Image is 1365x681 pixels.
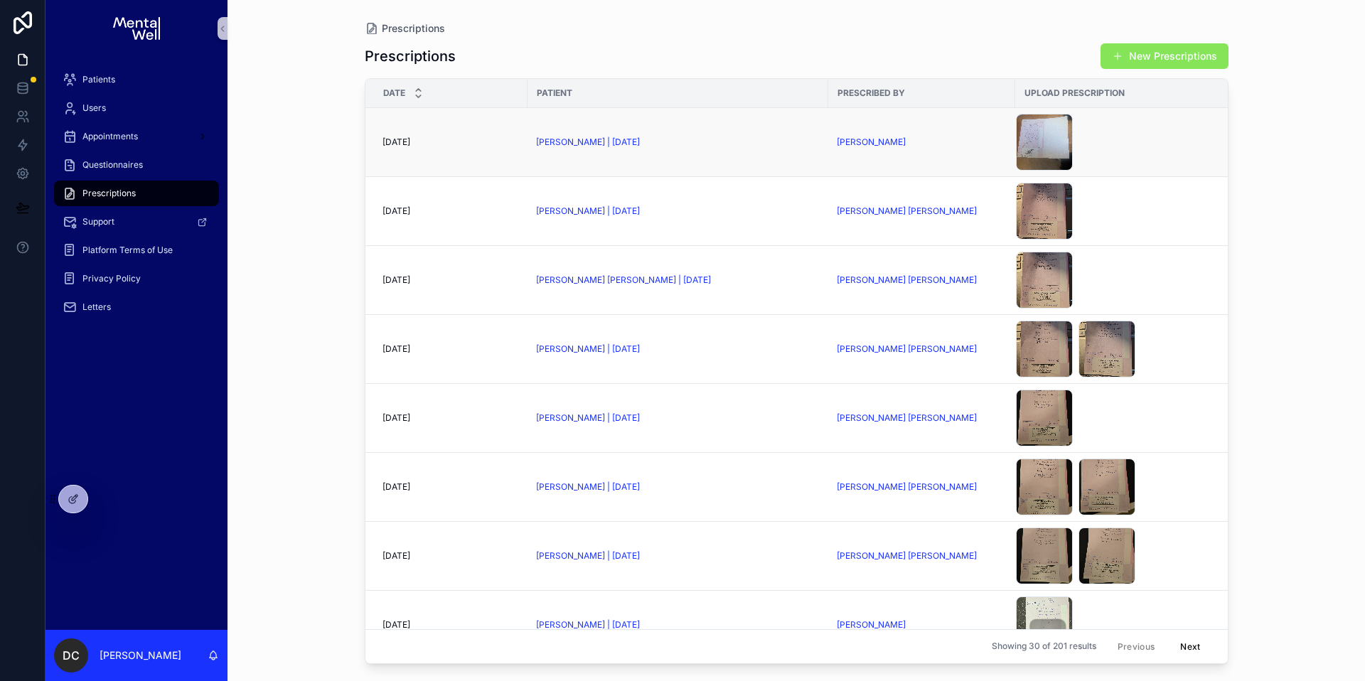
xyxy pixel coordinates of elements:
span: [DATE] [382,550,410,562]
a: [PERSON_NAME] [837,619,1007,631]
a: [PERSON_NAME] [837,619,906,631]
a: [PERSON_NAME] [PERSON_NAME] [837,412,1007,424]
button: New Prescriptions [1101,43,1228,69]
a: [DATE] [382,205,519,217]
a: Platform Terms of Use [54,237,219,263]
span: [DATE] [382,619,410,631]
span: [DATE] [382,481,410,493]
a: [PERSON_NAME] [PERSON_NAME] [837,205,977,217]
a: [PERSON_NAME] | [DATE] [536,205,640,217]
a: [PERSON_NAME] | [DATE] [536,619,820,631]
a: [DATE] [382,481,519,493]
a: [PERSON_NAME] [PERSON_NAME] [837,412,977,424]
span: Prescriptions [382,21,445,36]
a: [PERSON_NAME] [837,136,1007,148]
a: [PERSON_NAME] | [DATE] [536,136,640,148]
a: [PERSON_NAME] | [DATE] [536,550,820,562]
p: [PERSON_NAME] [100,648,181,663]
a: [DATE] [382,619,519,631]
span: Patients [82,74,115,85]
span: Letters [82,301,111,313]
a: [PERSON_NAME] | [DATE] [536,412,820,424]
a: [PERSON_NAME] | [DATE] [536,481,820,493]
span: Platform Terms of Use [82,245,173,256]
a: Questionnaires [54,152,219,178]
span: [DATE] [382,343,410,355]
a: [DATE] [382,136,519,148]
span: Date [383,87,405,99]
span: Prescriptions [82,188,136,199]
a: [PERSON_NAME] | [DATE] [536,136,820,148]
a: [PERSON_NAME] | [DATE] [536,343,820,355]
a: Patients [54,67,219,92]
a: [PERSON_NAME] [PERSON_NAME] [837,481,977,493]
span: Privacy Policy [82,273,141,284]
span: Upload Prescription [1024,87,1125,99]
a: [PERSON_NAME] [837,136,906,148]
span: [DATE] [382,412,410,424]
a: Users [54,95,219,121]
a: [PERSON_NAME] [PERSON_NAME] [837,274,1007,286]
a: [PERSON_NAME] | [DATE] [536,343,640,355]
img: App logo [113,17,159,40]
a: [PERSON_NAME] [PERSON_NAME] | [DATE] [536,274,820,286]
a: [PERSON_NAME] [PERSON_NAME] [837,481,1007,493]
span: Support [82,216,114,227]
span: Appointments [82,131,138,142]
a: Prescriptions [365,21,445,36]
h1: Prescriptions [365,46,456,66]
a: [PERSON_NAME] [PERSON_NAME] [837,274,977,286]
a: Privacy Policy [54,266,219,291]
span: DC [63,647,80,664]
a: [PERSON_NAME] | [DATE] [536,619,640,631]
button: Next [1170,636,1210,658]
a: [PERSON_NAME] | [DATE] [536,550,640,562]
span: Users [82,102,106,114]
a: [DATE] [382,412,519,424]
span: Questionnaires [82,159,143,171]
span: Showing 30 of 201 results [992,641,1096,653]
div: scrollable content [45,57,227,338]
a: [PERSON_NAME] [PERSON_NAME] | [DATE] [536,274,711,286]
a: Letters [54,294,219,320]
span: Prescribed By [837,87,905,99]
a: [PERSON_NAME] | [DATE] [536,205,820,217]
a: [PERSON_NAME] | [DATE] [536,481,640,493]
a: [PERSON_NAME] [PERSON_NAME] [837,550,977,562]
a: [DATE] [382,274,519,286]
a: [DATE] [382,550,519,562]
a: Support [54,209,219,235]
span: [DATE] [382,274,410,286]
a: [PERSON_NAME] [PERSON_NAME] [837,550,1007,562]
a: Appointments [54,124,219,149]
a: [PERSON_NAME] [PERSON_NAME] [837,343,977,355]
a: [PERSON_NAME] | [DATE] [536,412,640,424]
span: [DATE] [382,205,410,217]
a: [DATE] [382,343,519,355]
span: Patient [537,87,572,99]
a: [PERSON_NAME] [PERSON_NAME] [837,205,1007,217]
a: [PERSON_NAME] [PERSON_NAME] [837,343,1007,355]
a: Prescriptions [54,181,219,206]
span: [DATE] [382,136,410,148]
